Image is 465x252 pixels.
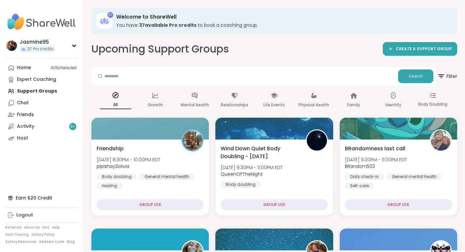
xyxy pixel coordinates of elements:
[20,38,55,46] div: Jasmine95
[97,173,137,180] div: Body doubling
[345,199,452,210] div: GROUP LIVE
[5,192,78,204] div: Earn $20 Credit
[398,69,433,83] button: Search
[5,74,78,85] a: Expert Coaching
[27,46,54,52] span: 37 Pro credits
[345,183,374,189] div: Self-care
[16,212,33,218] div: Logout
[345,173,384,180] div: Daily check-in
[221,199,328,210] div: GROUP LIVE
[5,225,22,230] a: Referrals
[97,183,122,189] div: Healing
[5,240,37,244] a: Safety Resources
[221,164,283,171] span: [DATE] 9:30PM - 11:00PM EDT
[116,13,448,21] h3: Welcome to ShareWell
[97,199,204,210] div: GROUP LIVE
[347,101,360,109] p: Family
[5,232,29,237] a: Host Training
[345,145,405,153] span: BRandomness last call
[181,101,209,109] p: Mental Health
[97,145,124,153] span: Friendship
[437,68,457,84] span: Filter
[221,171,263,177] b: QueenOfTheNight
[148,101,163,109] p: Growth
[17,65,31,71] div: Home
[263,101,285,109] p: Life Events
[5,121,78,132] a: Activity9+
[39,240,64,244] a: Redeem Code
[5,109,78,121] a: Friends
[24,225,40,230] a: About Us
[307,130,327,151] img: QueenOfTheNight
[67,240,75,244] a: Blog
[31,232,54,237] a: Safety Policy
[437,67,457,86] button: Filter
[385,101,401,109] p: Identity
[418,100,447,108] p: Body Doubling
[139,173,194,180] div: General mental health
[17,135,28,141] div: Host
[17,123,34,130] div: Activity
[409,73,423,79] span: Search
[383,42,457,56] a: CREATE A SUPPORT GROUP
[221,101,248,109] p: Relationships
[17,111,34,118] div: Friends
[5,132,78,144] a: Host
[5,97,78,109] a: Chat
[91,42,229,56] h2: Upcoming Support Groups
[345,156,407,163] span: [DATE] 9:30PM - 11:00PM EDT
[387,173,442,180] div: General mental health
[221,145,298,160] span: Wind Down Quiet Body Doubling - [DATE]
[17,76,56,83] div: Expert Coaching
[139,22,196,28] b: 37 available Pro credit s
[221,181,261,188] div: Body doubling
[299,101,329,109] p: Physical Health
[396,46,452,52] span: CREATE A SUPPORT GROUP
[97,163,129,170] b: pipishay2olivia
[5,209,78,221] a: Logout
[182,130,203,151] img: pipishay2olivia
[97,156,160,163] span: [DATE] 8:30PM - 10:00PM EDT
[431,130,451,151] img: BRandom502
[107,12,113,18] div: 37
[17,100,29,106] div: Chat
[100,101,131,109] p: All
[70,124,76,129] span: 9 +
[51,65,76,70] span: 40 Scheduled
[5,10,78,33] img: ShareWell Nav Logo
[52,225,60,230] a: Help
[116,22,448,28] h3: You have to book a coaching group.
[7,40,17,51] img: Jasmine95
[42,225,49,230] a: FAQ
[345,163,375,170] b: BRandom502
[5,62,78,74] a: Home40Scheduled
